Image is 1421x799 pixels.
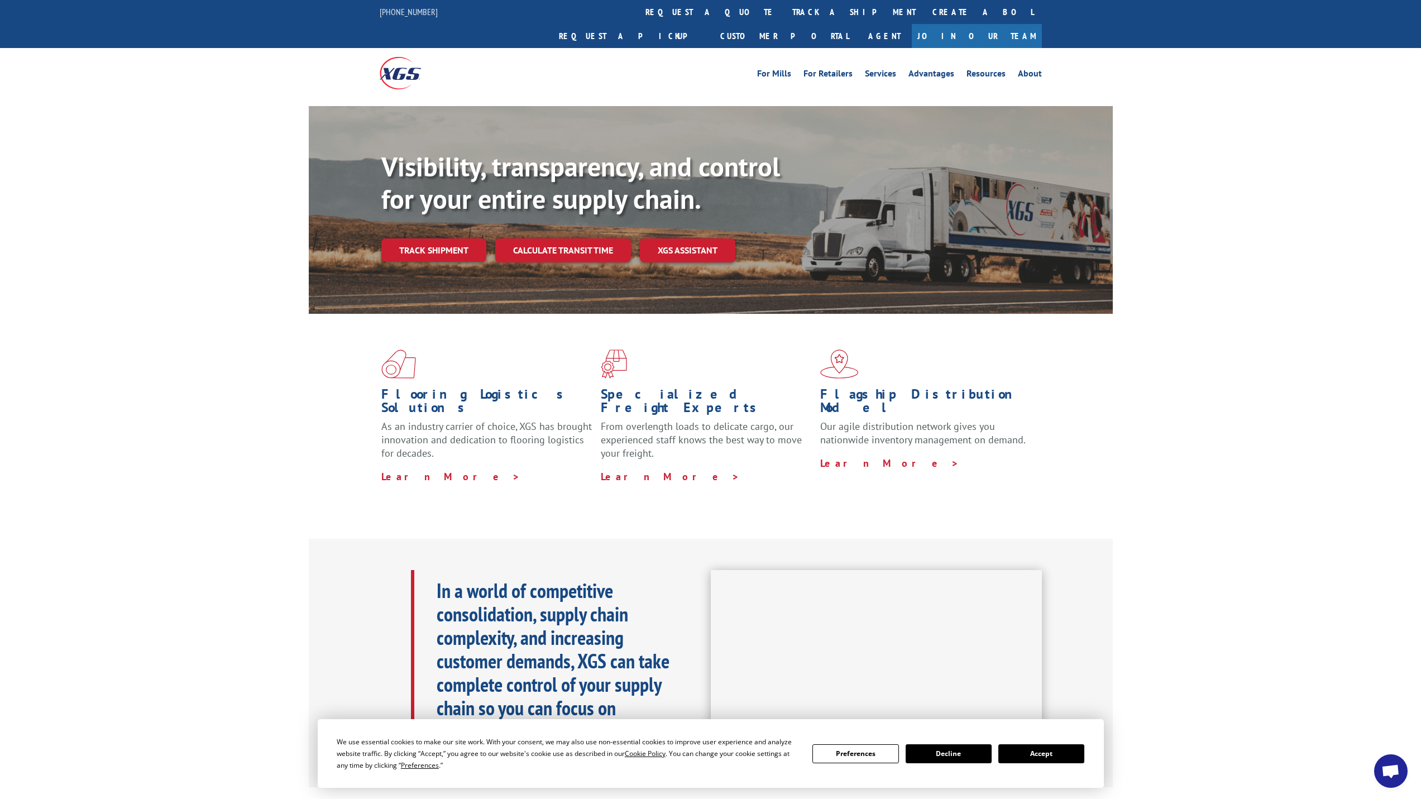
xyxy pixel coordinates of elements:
[601,387,812,420] h1: Specialized Freight Experts
[551,24,712,48] a: Request a pickup
[381,149,780,216] b: Visibility, transparency, and control for your entire supply chain.
[711,570,1042,757] iframe: XGS Logistics Solutions
[1018,69,1042,82] a: About
[820,420,1026,446] span: Our agile distribution network gives you nationwide inventory management on demand.
[601,420,812,470] p: From overlength loads to delicate cargo, our experienced staff knows the best way to move your fr...
[495,238,631,262] a: Calculate transit time
[908,69,954,82] a: Advantages
[820,350,859,379] img: xgs-icon-flagship-distribution-model-red
[625,749,666,758] span: Cookie Policy
[998,744,1084,763] button: Accept
[337,736,799,771] div: We use essential cookies to make our site work. With your consent, we may also use non-essential ...
[381,350,416,379] img: xgs-icon-total-supply-chain-intelligence-red
[820,457,959,470] a: Learn More >
[601,470,740,483] a: Learn More >
[381,238,486,262] a: Track shipment
[857,24,912,48] a: Agent
[381,470,520,483] a: Learn More >
[381,387,592,420] h1: Flooring Logistics Solutions
[1374,754,1408,788] div: Open chat
[601,350,627,379] img: xgs-icon-focused-on-flooring-red
[381,420,592,460] span: As an industry carrier of choice, XGS has brought innovation and dedication to flooring logistics...
[967,69,1006,82] a: Resources
[712,24,857,48] a: Customer Portal
[820,387,1031,420] h1: Flagship Distribution Model
[640,238,735,262] a: XGS ASSISTANT
[865,69,896,82] a: Services
[380,6,438,17] a: [PHONE_NUMBER]
[401,760,439,770] span: Preferences
[437,577,669,744] b: In a world of competitive consolidation, supply chain complexity, and increasing customer demands...
[906,744,992,763] button: Decline
[757,69,791,82] a: For Mills
[318,719,1104,788] div: Cookie Consent Prompt
[803,69,853,82] a: For Retailers
[812,744,898,763] button: Preferences
[912,24,1042,48] a: Join Our Team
